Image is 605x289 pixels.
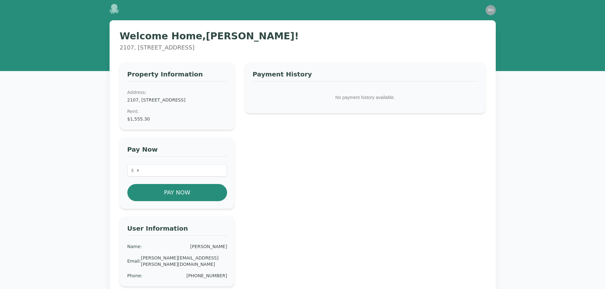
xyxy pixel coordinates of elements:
p: 2107, [STREET_ADDRESS] [120,43,486,52]
button: Pay Now [127,184,227,201]
h3: Payment History [252,70,478,82]
h3: User Information [127,224,227,236]
div: [PHONE_NUMBER] [186,273,227,279]
p: No payment history available. [252,89,478,106]
div: Name : [127,243,142,250]
dt: Rent : [127,108,227,115]
dd: $1,555.30 [127,116,227,122]
div: [PERSON_NAME][EMAIL_ADDRESS][PERSON_NAME][DOMAIN_NAME] [141,255,227,267]
div: Phone : [127,273,143,279]
div: Email : [127,258,141,264]
h3: Property Information [127,70,227,82]
dd: 2107, [STREET_ADDRESS] [127,97,227,103]
dt: Address: [127,89,227,95]
h1: Welcome Home, [PERSON_NAME] ! [120,30,486,42]
h3: Pay Now [127,145,227,157]
div: [PERSON_NAME] [190,243,227,250]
